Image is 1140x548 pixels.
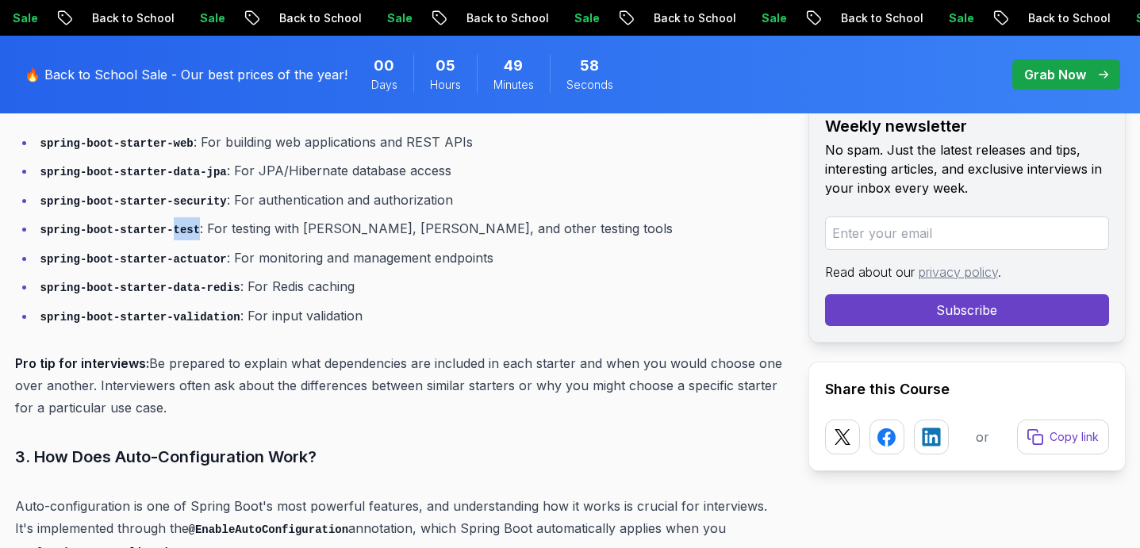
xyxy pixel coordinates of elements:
p: Back to School [239,10,347,26]
button: Copy link [1017,420,1109,454]
code: spring-boot-starter-data-redis [40,282,240,294]
p: Read about our . [825,263,1109,282]
p: Back to School [988,10,1096,26]
code: spring-boot-starter-data-jpa [40,166,227,178]
li: : For Redis caching [36,275,783,298]
li: : For authentication and authorization [36,189,783,212]
li: : For monitoring and management endpoints [36,247,783,270]
code: @EnableAutoConfiguration [189,523,349,536]
p: Back to School [52,10,159,26]
input: Enter your email [825,217,1109,250]
p: Back to School [800,10,908,26]
p: Sale [159,10,210,26]
code: spring-boot-starter-actuator [40,253,227,266]
h3: 3. How Does Auto-Configuration Work? [15,444,783,469]
h2: Weekly newsletter [825,115,1109,137]
span: Seconds [566,77,613,93]
p: Sale [908,10,959,26]
p: Copy link [1050,429,1099,445]
span: 58 Seconds [580,55,599,77]
p: or [976,427,989,446]
li: : For input validation [36,305,783,328]
p: No spam. Just the latest releases and tips, interesting articles, and exclusive interviews in you... [825,140,1109,197]
li: : For JPA/Hibernate database access [36,159,783,182]
span: Minutes [493,77,534,93]
span: 49 Minutes [504,55,523,77]
li: : For building web applications and REST APIs [36,131,783,154]
p: Sale [347,10,397,26]
p: Be prepared to explain what dependencies are included in each starter and when you would choose o... [15,352,783,419]
p: Grab Now [1024,65,1086,84]
span: 0 Days [374,55,394,77]
code: spring-boot-starter-test [40,224,201,236]
p: 🔥 Back to School Sale - Our best prices of the year! [25,65,347,84]
code: spring-boot-starter-security [40,195,227,208]
span: Days [371,77,397,93]
strong: Pro tip for interviews: [15,355,149,371]
code: spring-boot-starter-web [40,137,194,150]
button: Subscribe [825,294,1109,326]
p: Sale [721,10,772,26]
p: Sale [534,10,585,26]
p: Back to School [613,10,721,26]
span: 5 Hours [436,55,455,77]
code: spring-boot-starter-validation [40,311,240,324]
li: : For testing with [PERSON_NAME], [PERSON_NAME], and other testing tools [36,217,783,240]
h2: Share this Course [825,378,1109,400]
p: Back to School [426,10,534,26]
a: privacy policy [919,264,998,280]
span: Hours [430,77,461,93]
